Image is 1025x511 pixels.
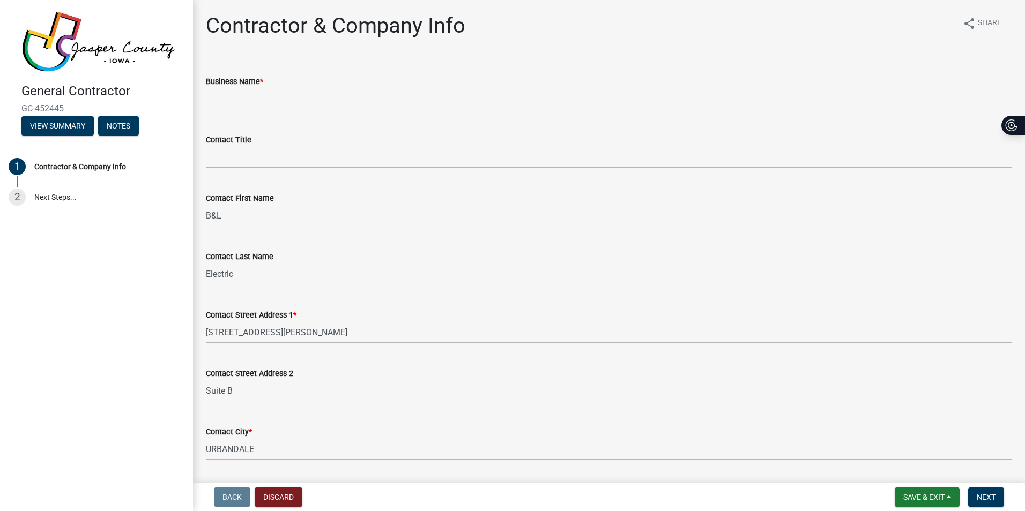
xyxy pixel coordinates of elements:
button: Save & Exit [895,487,960,507]
button: Back [214,487,250,507]
button: Notes [98,116,139,136]
label: Contact Last Name [206,253,273,261]
button: Next [968,487,1004,507]
label: Contact Street Address 2 [206,370,293,378]
wm-modal-confirm: Notes [98,122,139,131]
label: Contact First Name [206,195,274,202]
wm-modal-confirm: Summary [21,122,94,131]
label: Contact City [206,429,252,436]
label: Contact Title [206,137,251,144]
h4: General Contractor [21,84,184,99]
i: share [963,17,976,30]
img: Jasper County, Iowa [21,11,176,72]
div: 2 [9,189,26,206]
label: Business Name [206,78,263,86]
label: Contact Street Address 1 [206,312,296,319]
button: Discard [255,487,302,507]
button: View Summary [21,116,94,136]
span: Save & Exit [903,493,945,501]
div: 1 [9,158,26,175]
span: GC-452445 [21,103,172,114]
span: Back [222,493,242,501]
span: Next [977,493,996,501]
span: Share [978,17,1001,30]
div: Contractor & Company Info [34,163,126,170]
button: shareShare [954,13,1010,34]
h1: Contractor & Company Info [206,13,465,39]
